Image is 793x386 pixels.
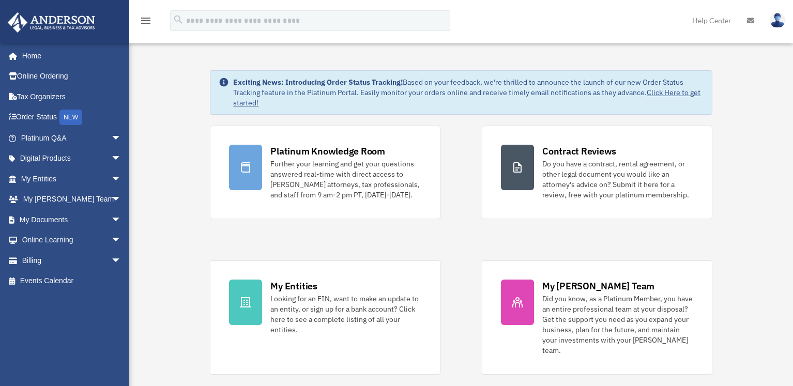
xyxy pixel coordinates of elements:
[542,280,654,292] div: My [PERSON_NAME] Team
[542,294,693,356] div: Did you know, as a Platinum Member, you have an entire professional team at your disposal? Get th...
[210,126,440,219] a: Platinum Knowledge Room Further your learning and get your questions answered real-time with dire...
[210,260,440,375] a: My Entities Looking for an EIN, want to make an update to an entity, or sign up for a bank accoun...
[7,107,137,128] a: Order StatusNEW
[233,78,403,87] strong: Exciting News: Introducing Order Status Tracking!
[542,145,616,158] div: Contract Reviews
[7,250,137,271] a: Billingarrow_drop_down
[542,159,693,200] div: Do you have a contract, rental agreement, or other legal document you would like an attorney's ad...
[7,128,137,148] a: Platinum Q&Aarrow_drop_down
[233,88,700,107] a: Click Here to get started!
[7,209,137,230] a: My Documentsarrow_drop_down
[140,14,152,27] i: menu
[111,230,132,251] span: arrow_drop_down
[7,45,132,66] a: Home
[173,14,184,25] i: search
[270,294,421,335] div: Looking for an EIN, want to make an update to an entity, or sign up for a bank account? Click her...
[111,250,132,271] span: arrow_drop_down
[111,128,132,149] span: arrow_drop_down
[270,280,317,292] div: My Entities
[482,126,712,219] a: Contract Reviews Do you have a contract, rental agreement, or other legal document you would like...
[7,86,137,107] a: Tax Organizers
[233,77,703,108] div: Based on your feedback, we're thrilled to announce the launch of our new Order Status Tracking fe...
[770,13,785,28] img: User Pic
[140,18,152,27] a: menu
[7,230,137,251] a: Online Learningarrow_drop_down
[111,148,132,169] span: arrow_drop_down
[270,159,421,200] div: Further your learning and get your questions answered real-time with direct access to [PERSON_NAM...
[5,12,98,33] img: Anderson Advisors Platinum Portal
[59,110,82,125] div: NEW
[7,189,137,210] a: My [PERSON_NAME] Teamarrow_drop_down
[7,66,137,87] a: Online Ordering
[111,209,132,230] span: arrow_drop_down
[111,189,132,210] span: arrow_drop_down
[270,145,385,158] div: Platinum Knowledge Room
[7,168,137,189] a: My Entitiesarrow_drop_down
[7,148,137,169] a: Digital Productsarrow_drop_down
[482,260,712,375] a: My [PERSON_NAME] Team Did you know, as a Platinum Member, you have an entire professional team at...
[7,271,137,291] a: Events Calendar
[111,168,132,190] span: arrow_drop_down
